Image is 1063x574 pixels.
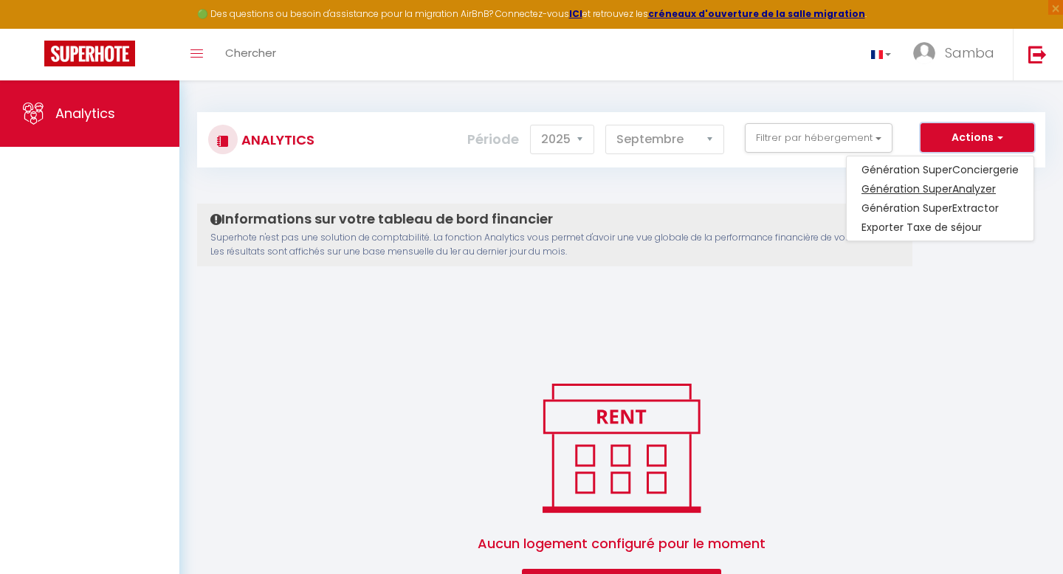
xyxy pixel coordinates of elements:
button: Filtrer par hébergement [745,123,892,153]
a: ICI [569,7,582,20]
span: Samba [945,44,994,62]
a: Génération SuperConciergerie [847,160,1033,179]
a: ... Samba [902,29,1013,80]
img: logout [1028,45,1047,63]
button: Ouvrir le widget de chat LiveChat [12,6,56,50]
a: Génération SuperExtractor [847,198,1033,218]
img: ... [913,42,935,64]
h3: Analytics [238,123,314,156]
img: Super Booking [44,41,135,66]
label: Période [467,123,519,156]
span: Analytics [55,104,115,122]
img: rent.png [527,377,715,519]
h4: Informations sur votre tableau de bord financier [210,211,899,227]
a: Chercher [214,29,287,80]
span: Aucun logement configuré pour le moment [197,519,1045,569]
a: Génération SuperAnalyzer [847,179,1033,198]
a: Exporter Taxe de séjour [847,218,1033,237]
button: Actions [921,123,1034,153]
p: Superhote n'est pas une solution de comptabilité. La fonction Analytics vous permet d'avoir une v... [210,231,899,259]
span: Chercher [225,45,276,60]
a: créneaux d'ouverture de la salle migration [648,7,865,20]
